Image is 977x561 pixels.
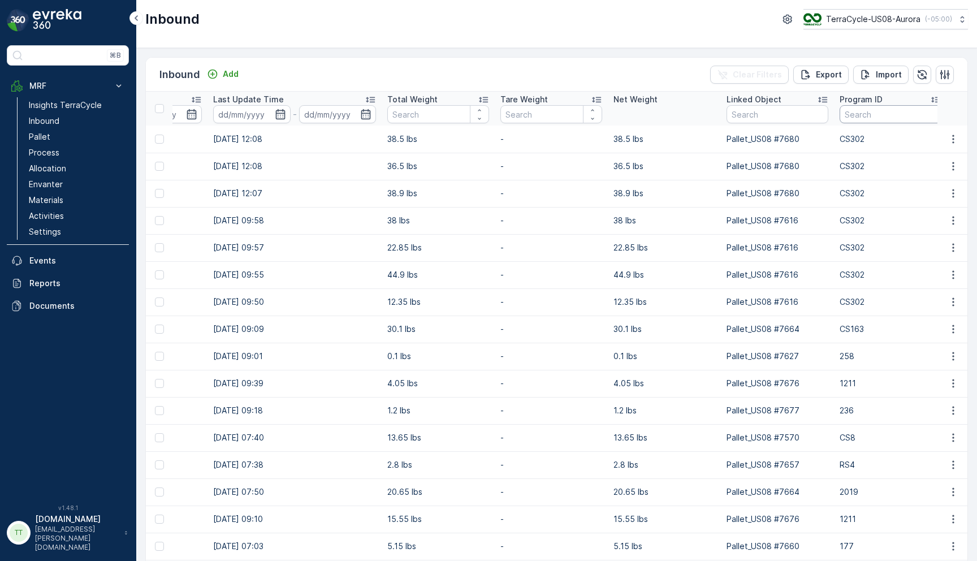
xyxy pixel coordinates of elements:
span: v 1.48.1 [7,504,129,511]
img: image_ci7OI47.png [803,13,822,25]
td: CS302 [834,126,947,153]
td: CS302 [834,180,947,207]
p: 38 lbs [613,215,715,226]
td: Pallet_US08 #7664 [721,316,834,343]
p: Import [876,69,902,80]
p: 12.35 lbs [613,296,715,308]
p: 38 lbs [387,215,489,226]
a: Activities [24,208,129,224]
td: Pallet_US08 #7616 [721,261,834,288]
td: Pallet_US08 #7570 [721,424,834,451]
td: [DATE] 09:01 [207,343,382,370]
p: Allocation [29,163,66,174]
p: 4.05 lbs [613,378,715,389]
p: 1.2 lbs [387,405,489,416]
p: 38.5 lbs [613,133,715,145]
td: [DATE] 07:50 [207,478,382,506]
td: CS302 [834,261,947,288]
td: [DATE] 09:10 [207,506,382,533]
div: Toggle Row Selected [155,189,164,198]
div: Toggle Row Selected [155,297,164,307]
td: Pallet_US08 #7657 [721,451,834,478]
p: TerraCycle-US08-Aurora [826,14,920,25]
p: Events [29,255,124,266]
td: Pallet_US08 #7616 [721,288,834,316]
p: 15.55 lbs [613,513,715,525]
button: MRF [7,75,129,97]
p: 2.8 lbs [387,459,489,471]
p: Inbound [159,67,200,83]
td: [DATE] 07:38 [207,451,382,478]
div: Toggle Row Selected [155,325,164,334]
p: 0.1 lbs [387,351,489,362]
div: Toggle Row Selected [155,406,164,415]
a: Envanter [24,176,129,192]
img: logo_dark-DEwI_e13.png [33,9,81,32]
p: - [500,133,602,145]
p: - [500,161,602,172]
p: 15.55 lbs [387,513,489,525]
td: [DATE] 09:09 [207,316,382,343]
td: CS8 [834,424,947,451]
p: - [500,432,602,443]
div: TT [10,524,28,542]
p: - [500,269,602,280]
p: Materials [29,195,63,206]
p: Export [816,69,842,80]
td: Pallet_US08 #7677 [721,397,834,424]
a: Materials [24,192,129,208]
td: [DATE] 07:40 [207,424,382,451]
p: 0.1 lbs [613,351,715,362]
a: Inbound [24,113,129,129]
p: 4.05 lbs [387,378,489,389]
div: Toggle Row Selected [155,352,164,361]
td: [DATE] 09:39 [207,370,382,397]
td: [DATE] 09:55 [207,261,382,288]
td: Pallet_US08 #7627 [721,343,834,370]
p: 38.5 lbs [387,133,489,145]
p: 13.65 lbs [387,432,489,443]
p: Net Weight [613,94,658,105]
td: CS302 [834,153,947,180]
a: Process [24,145,129,161]
td: [DATE] 12:07 [207,180,382,207]
td: 258 [834,343,947,370]
td: Pallet_US08 #7616 [721,234,834,261]
p: 22.85 lbs [387,242,489,253]
td: [DATE] 09:58 [207,207,382,234]
p: 20.65 lbs [387,486,489,498]
p: 2.8 lbs [613,459,715,471]
div: Toggle Row Selected [155,487,164,497]
p: Linked Object [727,94,781,105]
td: [DATE] 09:57 [207,234,382,261]
a: Insights TerraCycle [24,97,129,113]
td: 1211 [834,506,947,533]
a: Reports [7,272,129,295]
img: logo [7,9,29,32]
input: dd/mm/yyyy [213,105,291,123]
p: Last Update Time [213,94,284,105]
p: - [500,188,602,199]
button: Clear Filters [710,66,789,84]
p: MRF [29,80,106,92]
td: 236 [834,397,947,424]
td: Pallet_US08 #7676 [721,506,834,533]
div: Toggle Row Selected [155,243,164,252]
p: Reports [29,278,124,289]
p: 30.1 lbs [613,323,715,335]
p: 12.35 lbs [387,296,489,308]
div: Toggle Row Selected [155,270,164,279]
p: 36.5 lbs [387,161,489,172]
div: Toggle Row Selected [155,433,164,442]
p: 5.15 lbs [387,541,489,552]
p: 1.2 lbs [613,405,715,416]
p: - [500,541,602,552]
p: Envanter [29,179,63,190]
p: - [500,323,602,335]
p: 38.9 lbs [613,188,715,199]
div: Toggle Row Selected [155,135,164,144]
div: Toggle Row Selected [155,542,164,551]
button: TerraCycle-US08-Aurora(-05:00) [803,9,968,29]
p: Documents [29,300,124,312]
a: Pallet [24,129,129,145]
